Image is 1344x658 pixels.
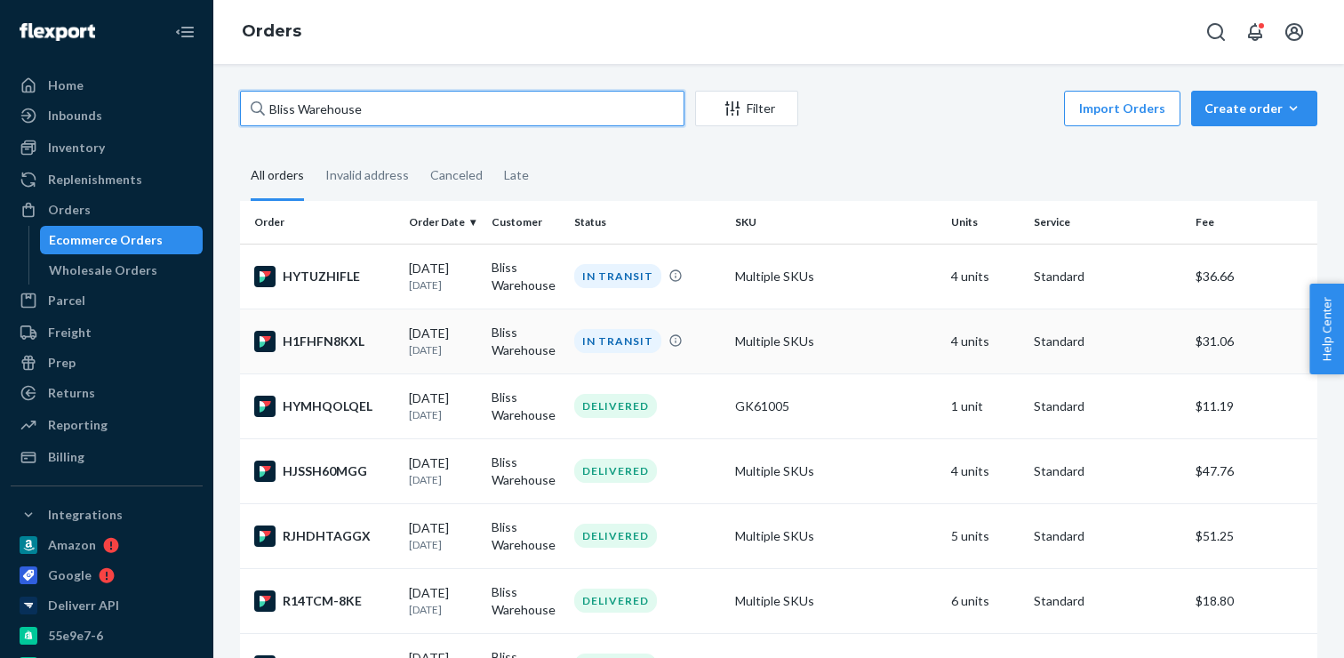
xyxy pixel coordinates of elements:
[254,526,395,547] div: RJHDHTAGGX
[944,244,1027,309] td: 4 units
[728,244,943,309] td: Multiple SKUs
[228,6,316,58] ol: breadcrumbs
[254,461,395,482] div: HJSSH60MGG
[944,568,1027,633] td: 6 units
[11,133,203,162] a: Inventory
[254,396,395,417] div: HYMHQOLQEL
[254,590,395,612] div: R14TCM-8KE
[48,566,92,584] div: Google
[11,531,203,559] a: Amazon
[728,568,943,633] td: Multiple SKUs
[504,152,529,198] div: Late
[409,602,477,617] p: [DATE]
[484,244,567,309] td: Bliss Warehouse
[1188,438,1317,503] td: $47.76
[49,231,163,249] div: Ecommerce Orders
[1198,14,1234,50] button: Open Search Box
[167,14,203,50] button: Close Navigation
[409,519,477,552] div: [DATE]
[254,331,395,352] div: H1FHFN8KXL
[1309,284,1344,374] button: Help Center
[484,568,567,633] td: Bliss Warehouse
[325,152,409,198] div: Invalid address
[1204,100,1304,117] div: Create order
[11,411,203,439] a: Reporting
[48,324,92,341] div: Freight
[409,325,477,357] div: [DATE]
[728,503,943,568] td: Multiple SKUs
[1034,592,1181,610] p: Standard
[40,226,204,254] a: Ecommerce Orders
[944,438,1027,503] td: 4 units
[48,416,108,434] div: Reporting
[1188,309,1317,373] td: $31.06
[492,214,560,229] div: Customer
[484,503,567,568] td: Bliss Warehouse
[20,23,95,41] img: Flexport logo
[1034,462,1181,480] p: Standard
[48,107,102,124] div: Inbounds
[11,71,203,100] a: Home
[1064,91,1180,126] button: Import Orders
[11,379,203,407] a: Returns
[1276,14,1312,50] button: Open account menu
[1188,568,1317,633] td: $18.80
[48,597,119,614] div: Deliverr API
[944,373,1027,438] td: 1 unit
[574,394,657,418] div: DELIVERED
[409,389,477,422] div: [DATE]
[11,622,203,650] a: 55e9e7-6
[11,196,203,224] a: Orders
[11,591,203,620] a: Deliverr API
[1188,201,1317,244] th: Fee
[409,584,477,617] div: [DATE]
[574,264,661,288] div: IN TRANSIT
[1191,91,1317,126] button: Create order
[48,354,76,372] div: Prep
[11,318,203,347] a: Freight
[944,309,1027,373] td: 4 units
[48,139,105,156] div: Inventory
[48,201,91,219] div: Orders
[251,152,304,201] div: All orders
[735,397,936,415] div: GK61005
[1034,527,1181,545] p: Standard
[430,152,483,198] div: Canceled
[1237,14,1273,50] button: Open notifications
[574,329,661,353] div: IN TRANSIT
[11,443,203,471] a: Billing
[1034,397,1181,415] p: Standard
[11,165,203,194] a: Replenishments
[484,373,567,438] td: Bliss Warehouse
[242,21,301,41] a: Orders
[409,472,477,487] p: [DATE]
[48,171,142,189] div: Replenishments
[567,201,729,244] th: Status
[728,438,943,503] td: Multiple SKUs
[1034,333,1181,350] p: Standard
[728,309,943,373] td: Multiple SKUs
[11,349,203,377] a: Prep
[574,459,657,483] div: DELIVERED
[728,201,943,244] th: SKU
[484,309,567,373] td: Bliss Warehouse
[1188,373,1317,438] td: $11.19
[48,384,95,402] div: Returns
[48,292,85,309] div: Parcel
[48,448,84,466] div: Billing
[48,536,96,554] div: Amazon
[484,438,567,503] td: Bliss Warehouse
[574,589,657,613] div: DELIVERED
[48,76,84,94] div: Home
[402,201,484,244] th: Order Date
[11,501,203,529] button: Integrations
[1188,503,1317,568] td: $51.25
[11,101,203,130] a: Inbounds
[48,627,103,645] div: 55e9e7-6
[409,342,477,357] p: [DATE]
[240,91,684,126] input: Search orders
[49,261,157,279] div: Wholesale Orders
[574,524,657,548] div: DELIVERED
[409,277,477,293] p: [DATE]
[48,506,123,524] div: Integrations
